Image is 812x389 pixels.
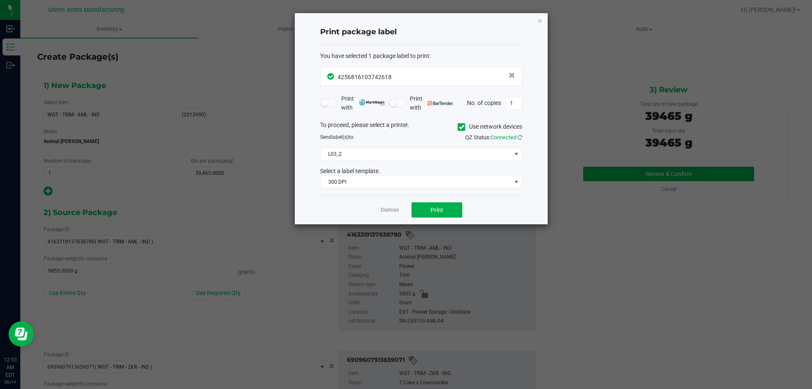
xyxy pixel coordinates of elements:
[341,94,385,112] span: Print with
[491,134,516,141] span: Connected
[314,121,529,133] div: To proceed, please select a printer.
[411,202,462,218] button: Print
[314,167,529,176] div: Select a label template.
[410,94,453,112] span: Print with
[320,52,522,61] div: :
[337,74,392,80] span: 4256816103742618
[332,134,348,140] span: label(s)
[359,99,385,105] img: mark_magic_cybra.png
[465,134,522,141] span: QZ Status:
[320,52,429,59] span: You have selected 1 package label to print
[381,207,399,214] a: Dismiss
[327,72,335,81] span: In Sync
[320,27,522,38] h4: Print package label
[431,207,443,213] span: Print
[320,134,354,140] span: Send to:
[467,99,501,106] span: No. of copies
[428,101,453,105] img: bartender.png
[321,148,511,160] span: L03_2
[321,176,511,188] span: 300 DPI
[8,321,34,347] iframe: Resource center
[458,122,522,131] label: Use network devices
